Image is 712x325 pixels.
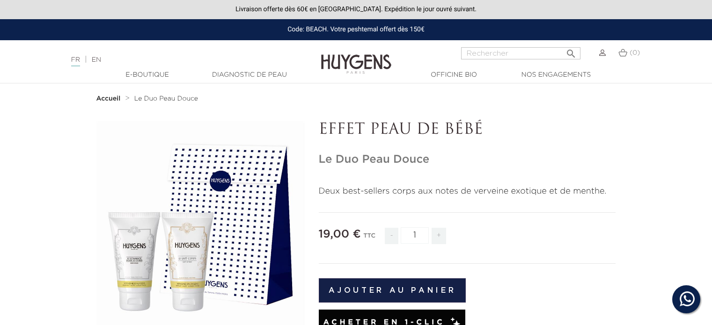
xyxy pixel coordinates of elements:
span: (0) [630,50,640,56]
span: 19,00 € [319,229,361,240]
img: Huygens [321,39,391,75]
i:  [565,45,577,57]
a: Nos engagements [509,70,603,80]
div: | [66,54,290,65]
button:  [563,44,580,57]
a: Le Duo Peau Douce [134,95,198,102]
span: + [432,228,447,244]
a: Accueil [96,95,123,102]
a: EN [92,57,101,63]
a: Officine Bio [407,70,501,80]
div: TTC [363,226,375,251]
a: FR [71,57,80,66]
input: Rechercher [461,47,580,59]
input: Quantité [401,227,429,244]
a: Diagnostic de peau [203,70,296,80]
span: Le Duo Peau Douce [134,95,198,102]
span: - [385,228,398,244]
h1: Le Duo Peau Douce [319,153,616,166]
button: Ajouter au panier [319,278,466,303]
a: E-Boutique [101,70,194,80]
p: Deux best-sellers corps aux notes de verveine exotique et de menthe. [319,185,616,198]
p: EFFET PEAU DE BÉBÉ [319,121,616,139]
strong: Accueil [96,95,121,102]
